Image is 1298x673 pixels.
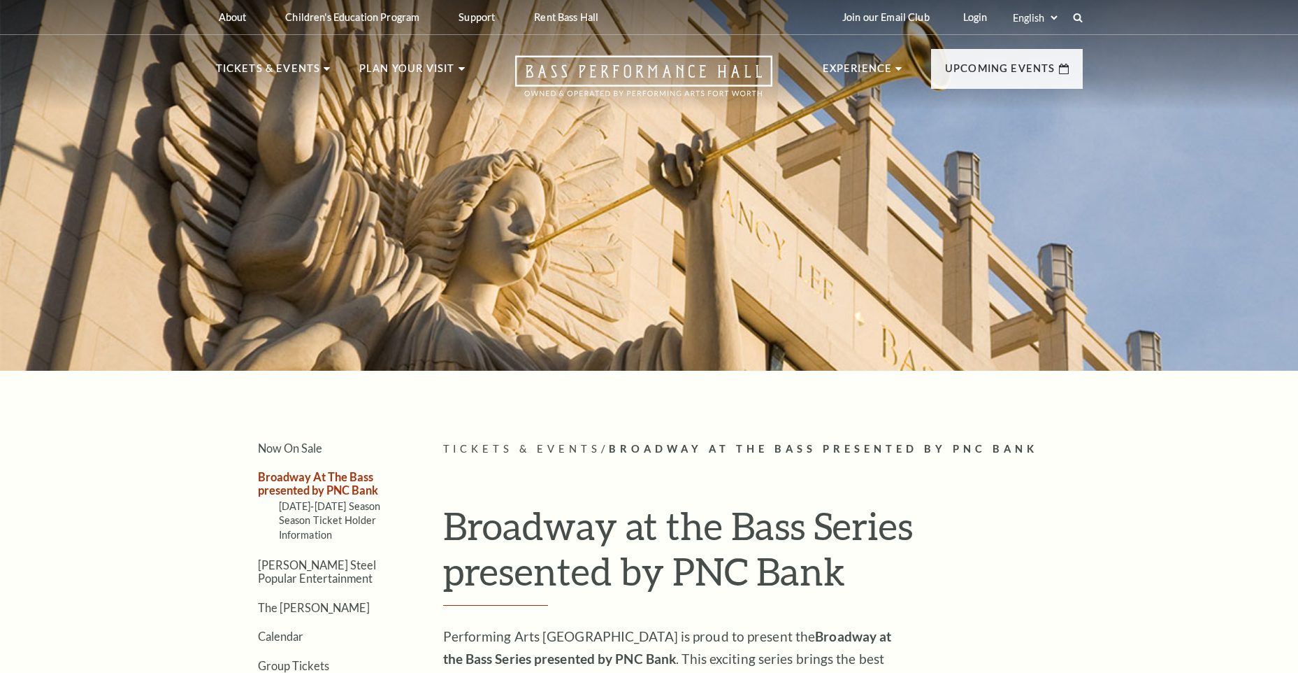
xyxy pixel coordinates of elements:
a: [DATE]-[DATE] Season [279,500,381,512]
a: Group Tickets [258,659,329,672]
p: Tickets & Events [216,60,321,85]
p: Children's Education Program [285,11,419,23]
a: Broadway At The Bass presented by PNC Bank [258,470,378,497]
h1: Broadway at the Bass Series presented by PNC Bank [443,503,1083,606]
p: Support [459,11,495,23]
a: Calendar [258,630,303,643]
a: Season Ticket Holder Information [279,514,377,540]
a: The [PERSON_NAME] [258,601,370,614]
a: Now On Sale [258,441,322,455]
span: Tickets & Events [443,443,602,455]
select: Select: [1010,11,1060,24]
p: Experience [823,60,893,85]
p: Upcoming Events [945,60,1055,85]
span: Broadway At The Bass presented by PNC Bank [609,443,1038,455]
p: / [443,441,1083,458]
p: Rent Bass Hall [534,11,598,23]
p: Plan Your Visit [359,60,455,85]
p: About [219,11,247,23]
a: [PERSON_NAME] Steel Popular Entertainment [258,558,376,585]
